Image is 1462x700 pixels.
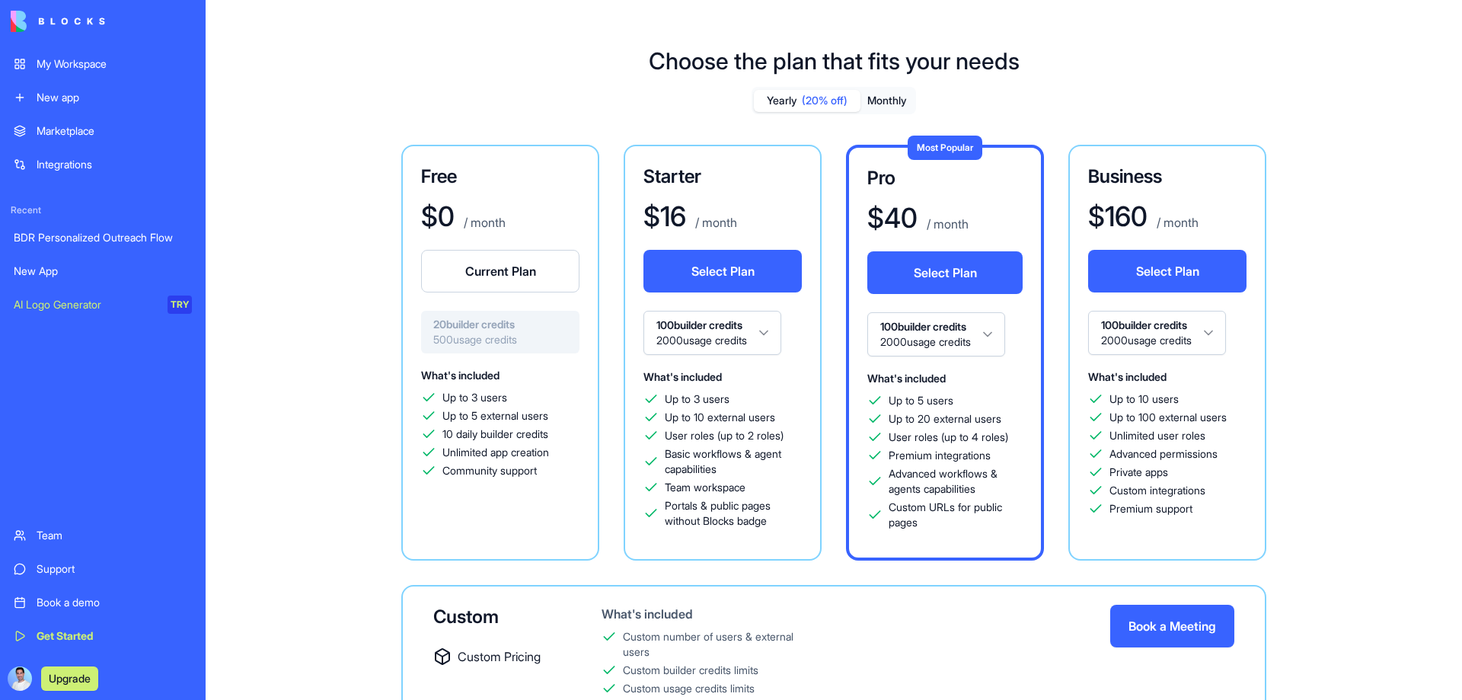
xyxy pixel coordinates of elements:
a: My Workspace [5,49,201,79]
a: Support [5,554,201,584]
h1: $ 160 [1088,201,1148,232]
div: New app [37,90,192,105]
span: Custom Pricing [458,647,541,666]
div: Custom builder credits limits [623,663,758,678]
a: Upgrade [41,670,98,686]
button: Select Plan [867,251,1023,294]
span: Up to 5 users [889,393,953,408]
button: Current Plan [421,250,579,292]
a: BDR Personalized Outreach Flow [5,222,201,253]
span: Up to 10 users [1109,392,1179,407]
span: 500 usage credits [433,332,567,347]
h1: Choose the plan that fits your needs [649,47,1020,75]
button: Book a Meeting [1110,605,1234,647]
h1: $ 0 [421,201,455,232]
span: User roles (up to 2 roles) [665,428,784,443]
h3: Pro [867,166,1023,190]
span: Portals & public pages without Blocks badge [665,498,802,529]
span: Premium support [1109,501,1192,516]
span: Up to 5 external users [442,408,548,424]
a: Integrations [5,149,201,180]
a: Get Started [5,621,201,651]
h1: $ 16 [643,201,686,232]
span: Premium integrations [889,448,991,463]
img: ACg8ocJe9gzVsr368_XWKPXoMQFmWIu3RKhwJqcZN6YsArLBWYAy31o=s96-c [8,666,32,691]
span: Basic workflows & agent capabilities [665,446,802,477]
span: What's included [643,370,722,383]
button: Yearly [754,90,860,112]
div: Get Started [37,628,192,644]
p: / month [461,213,506,232]
div: TRY [168,296,192,314]
span: What's included [867,372,946,385]
span: Private apps [1109,465,1168,480]
a: AI Logo GeneratorTRY [5,289,201,320]
span: Advanced permissions [1109,446,1218,462]
span: Up to 3 users [665,392,729,407]
span: (20% off) [802,93,848,108]
span: Community support [442,463,537,478]
button: Select Plan [643,250,802,292]
span: Custom integrations [1109,483,1205,498]
a: New app [5,82,201,113]
span: 10 daily builder credits [442,427,548,442]
div: BDR Personalized Outreach Flow [14,230,192,245]
h3: Free [421,165,579,189]
span: Recent [5,204,201,216]
span: Up to 20 external users [889,411,1001,427]
h3: Business [1088,165,1247,189]
p: / month [924,215,969,233]
div: Marketplace [37,123,192,139]
span: Most Popular [917,142,973,153]
div: Custom usage credits limits [623,681,755,696]
a: Team [5,520,201,551]
div: What's included [602,605,814,623]
span: Up to 100 external users [1109,410,1227,425]
div: Custom number of users & external users [623,629,814,660]
button: Select Plan [1088,250,1247,292]
a: Marketplace [5,116,201,146]
div: Custom [433,605,553,629]
span: Team workspace [665,480,745,495]
span: Unlimited app creation [442,445,549,460]
div: AI Logo Generator [14,297,157,312]
span: Unlimited user roles [1109,428,1205,443]
button: Upgrade [41,666,98,691]
a: Book a demo [5,587,201,618]
p: / month [1154,213,1199,232]
span: User roles (up to 4 roles) [889,430,1008,445]
div: Integrations [37,157,192,172]
span: What's included [1088,370,1167,383]
a: New App [5,256,201,286]
span: Up to 10 external users [665,410,775,425]
span: What's included [421,369,500,382]
div: Team [37,528,192,543]
div: Support [37,561,192,577]
h3: Starter [643,165,802,189]
div: Book a demo [37,595,192,610]
h1: $ 40 [867,203,918,233]
span: Custom URLs for public pages [889,500,1023,530]
span: Advanced workflows & agents capabilities [889,466,1023,497]
div: My Workspace [37,56,192,72]
p: / month [692,213,737,232]
img: logo [11,11,105,32]
button: Monthly [860,90,914,112]
span: Up to 3 users [442,390,507,405]
span: 20 builder credits [433,317,567,332]
div: New App [14,264,192,279]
